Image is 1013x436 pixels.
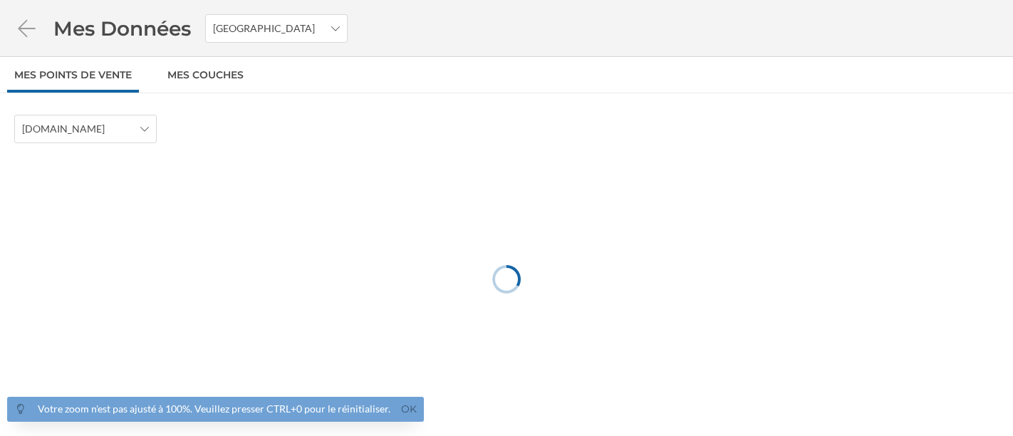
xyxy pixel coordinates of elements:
span: [DOMAIN_NAME] [22,122,105,136]
span: Mes Données [53,15,191,42]
a: Mes points de vente [7,57,139,93]
span: [GEOGRAPHIC_DATA] [213,21,315,36]
a: Mes Couches [160,57,251,93]
div: Votre zoom n'est pas ajusté à 100%. Veuillez presser CTRL+0 pour le réinitialiser. [38,402,390,416]
a: Ok [398,401,420,417]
